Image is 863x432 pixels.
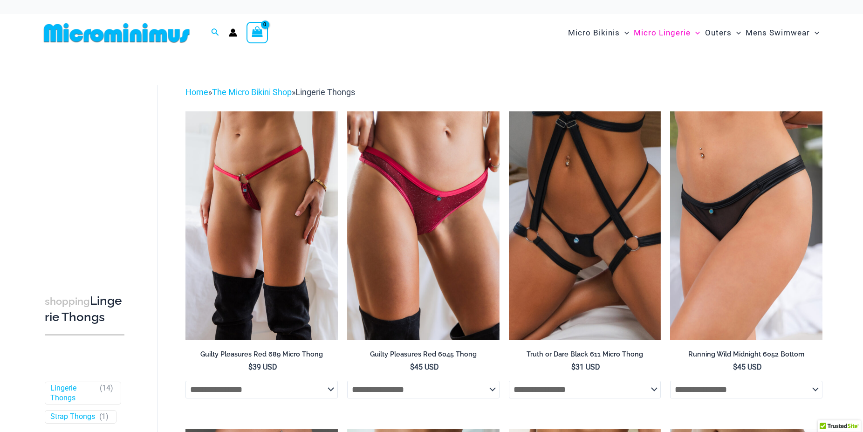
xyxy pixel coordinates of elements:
h3: Lingerie Thongs [45,293,124,325]
span: $ [248,363,253,371]
span: Micro Bikinis [568,21,620,45]
span: Menu Toggle [620,21,629,45]
a: Guilty Pleasures Red 6045 Thong [347,350,500,362]
a: Micro LingerieMenu ToggleMenu Toggle [631,19,702,47]
a: Running Wild Midnight 6052 Bottom [670,350,822,362]
span: Micro Lingerie [634,21,691,45]
span: Menu Toggle [732,21,741,45]
h2: Guilty Pleasures Red 689 Micro Thong [185,350,338,359]
a: Account icon link [229,28,237,37]
a: Strap Thongs [50,412,95,422]
a: Lingerie Thongs [50,384,96,403]
span: Outers [705,21,732,45]
a: The Micro Bikini Shop [212,87,292,97]
a: View Shopping Cart, empty [247,22,268,43]
span: Menu Toggle [691,21,700,45]
span: 14 [102,384,110,392]
a: Home [185,87,208,97]
a: Search icon link [211,27,219,39]
img: Running Wild Midnight 6052 Bottom 01 [670,111,822,340]
a: Truth or Dare Black 611 Micro Thong [509,350,661,362]
a: OutersMenu ToggleMenu Toggle [703,19,743,47]
a: Mens SwimwearMenu ToggleMenu Toggle [743,19,822,47]
span: » » [185,87,355,97]
h2: Guilty Pleasures Red 6045 Thong [347,350,500,359]
img: Guilty Pleasures Red 6045 Thong 01 [347,111,500,340]
a: Guilty Pleasures Red 6045 Thong 01Guilty Pleasures Red 6045 Thong 02Guilty Pleasures Red 6045 Tho... [347,111,500,340]
span: ( ) [100,384,113,403]
span: Mens Swimwear [746,21,810,45]
img: MM SHOP LOGO FLAT [40,22,193,43]
img: Truth or Dare Black Micro 02 [509,111,661,340]
a: Running Wild Midnight 6052 Bottom 01Running Wild Midnight 1052 Top 6052 Bottom 05Running Wild Mid... [670,111,822,340]
a: Truth or Dare Black Micro 02Truth or Dare Black 1905 Bodysuit 611 Micro 12Truth or Dare Black 190... [509,111,661,340]
span: $ [571,363,575,371]
bdi: 31 USD [571,363,600,371]
bdi: 45 USD [410,363,439,371]
a: Guilty Pleasures Red 689 Micro 01Guilty Pleasures Red 689 Micro 02Guilty Pleasures Red 689 Micro 02 [185,111,338,340]
span: shopping [45,295,90,307]
h2: Running Wild Midnight 6052 Bottom [670,350,822,359]
bdi: 45 USD [733,363,762,371]
h2: Truth or Dare Black 611 Micro Thong [509,350,661,359]
a: Guilty Pleasures Red 689 Micro Thong [185,350,338,362]
a: Micro BikinisMenu ToggleMenu Toggle [566,19,631,47]
span: $ [410,363,414,371]
span: Lingerie Thongs [295,87,355,97]
span: 1 [102,412,106,421]
bdi: 39 USD [248,363,277,371]
span: $ [733,363,737,371]
span: Menu Toggle [810,21,819,45]
iframe: TrustedSite Certified [45,78,129,264]
nav: Site Navigation [564,17,823,48]
span: ( ) [99,412,109,422]
img: Guilty Pleasures Red 689 Micro 01 [185,111,338,340]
